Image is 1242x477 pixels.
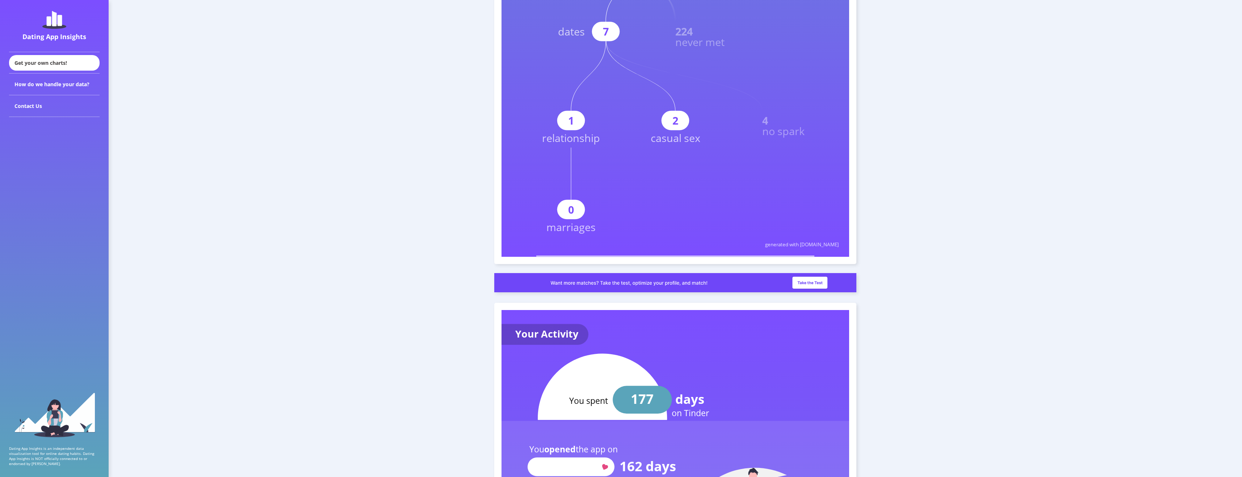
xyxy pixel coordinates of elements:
img: dating-app-insights-logo.5abe6921.svg [42,11,66,29]
text: 224 [675,24,693,38]
text: 162 days [620,457,676,475]
text: generated with [DOMAIN_NAME] [765,241,839,248]
text: no spark [762,124,805,138]
text: never met [675,35,725,49]
div: Get your own charts! [9,55,100,71]
text: 0 [568,202,574,217]
text: 2 [672,113,678,127]
text: You [529,443,618,455]
text: marriages [546,220,596,234]
img: sidebar_girl.91b9467e.svg [14,392,95,437]
p: Dating App Insights is an independent data visualization tool for online dating habits. Dating Ap... [9,446,100,466]
text: You spent [569,395,608,406]
text: days [675,390,704,407]
text: relationship [542,131,600,145]
div: How do we handle your data? [9,74,100,95]
tspan: opened [544,443,576,455]
text: 1 [568,113,574,127]
text: dates [558,24,585,38]
text: 4 [762,113,768,127]
text: casual sex [651,131,700,145]
text: 7 [603,24,609,38]
tspan: the app on [576,443,618,455]
text: Your Activity [515,327,579,340]
div: Dating App Insights [11,32,98,41]
text: on Tinder [672,407,709,419]
text: 177 [631,390,654,408]
div: Contact Us [9,95,100,117]
img: roast_slim_banner.a2e79667.png [494,273,856,292]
